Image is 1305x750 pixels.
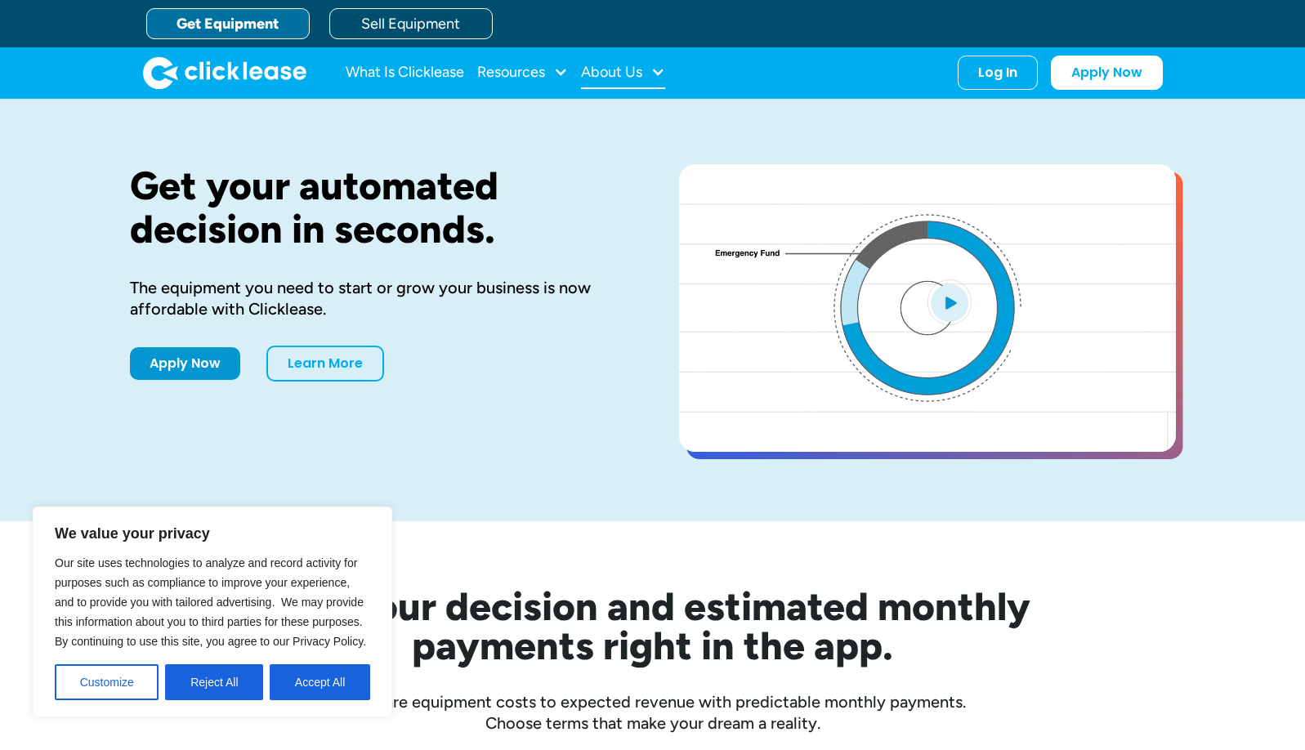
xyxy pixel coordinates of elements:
[266,346,384,382] a: Learn More
[143,56,306,89] img: Clicklease logo
[195,587,1111,665] h2: See your decision and estimated monthly payments right in the app.
[978,65,1017,81] div: Log In
[130,277,627,319] div: The equipment you need to start or grow your business is now affordable with Clicklease.
[130,347,240,380] a: Apply Now
[477,56,568,89] div: Resources
[55,664,159,700] button: Customize
[329,8,493,39] a: Sell Equipment
[270,664,370,700] button: Accept All
[581,56,665,89] div: About Us
[130,164,627,251] h1: Get your automated decision in seconds.
[927,279,972,325] img: Blue play button logo on a light blue circular background
[346,56,464,89] a: What Is Clicklease
[55,556,366,648] span: Our site uses technologies to analyze and record activity for purposes such as compliance to impr...
[143,56,306,89] a: home
[1051,56,1163,90] a: Apply Now
[165,664,263,700] button: Reject All
[33,507,392,717] div: We value your privacy
[679,164,1176,452] a: open lightbox
[146,8,310,39] a: Get Equipment
[55,524,370,543] p: We value your privacy
[130,691,1176,734] div: Compare equipment costs to expected revenue with predictable monthly payments. Choose terms that ...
